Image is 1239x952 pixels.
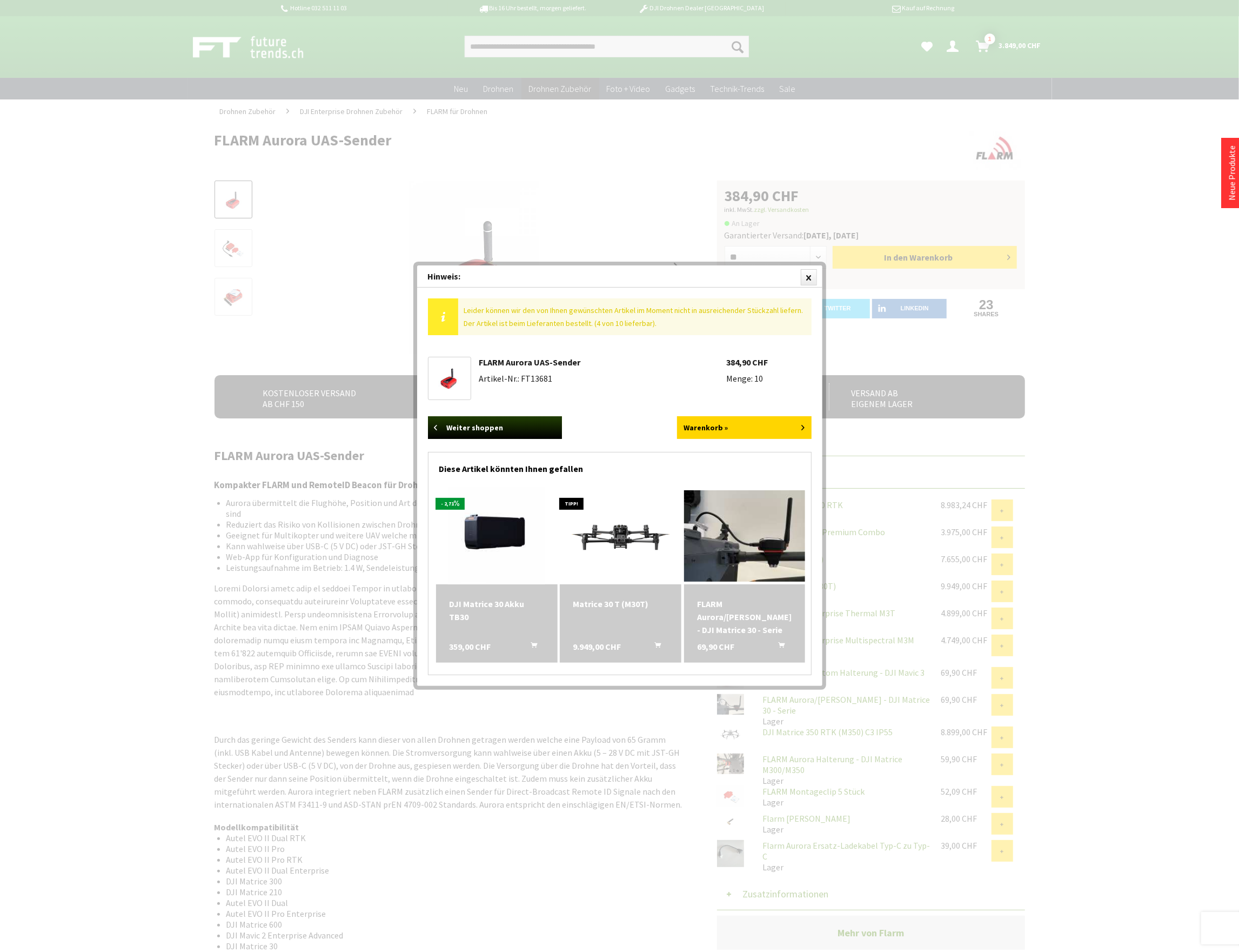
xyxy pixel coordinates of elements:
[448,487,545,584] img: DJI Matrice 30 Akku TB30
[726,373,812,384] li: Menge: 10
[726,357,812,368] li: 384,90 CHF
[417,265,822,288] div: Hinweis:
[560,502,681,570] img: Matrice 30 T (M30T)
[697,597,793,636] a: FLARM Aurora/[PERSON_NAME] - DJI Matrice 30 - Serie 69,90 CHF In den Warenkorb
[573,640,621,653] span: 9.949,00 CHF
[458,298,811,335] div: Leider können wir den von Ihnen gewünschten Artikel im Moment nicht in ausreichender Stückzahl li...
[641,640,667,654] button: In den Warenkorb
[449,597,545,623] a: DJI Matrice 30 Akku TB30 359,00 CHF In den Warenkorb
[697,640,734,653] span: 69,90 CHF
[573,597,668,610] div: Matrice 30 T (M30T)
[431,360,468,397] a: FLARM Aurora UAS-Sender
[449,597,545,623] div: DJI Matrice 30 Akku TB30
[439,452,800,480] div: Diese Artikel könnten Ihnen gefallen
[518,640,544,654] button: In den Warenkorb
[765,640,791,654] button: In den Warenkorb
[428,416,562,439] a: Weiter shoppen
[1227,145,1237,201] a: Neue Produkte
[684,490,806,582] img: FLARM Aurora/Atom Halterung - DJI Matrice 30 - Serie
[697,597,793,636] div: FLARM Aurora/[PERSON_NAME] - DJI Matrice 30 - Serie
[677,416,812,439] a: Warenkorb »
[436,360,463,397] img: FLARM Aurora UAS-Sender
[573,597,668,610] a: Matrice 30 T (M30T) 9.949,00 CHF In den Warenkorb
[479,357,581,368] a: FLARM Aurora UAS-Sender
[449,640,491,653] span: 359,00 CHF
[479,373,727,384] li: Artikel-Nr.: FT13681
